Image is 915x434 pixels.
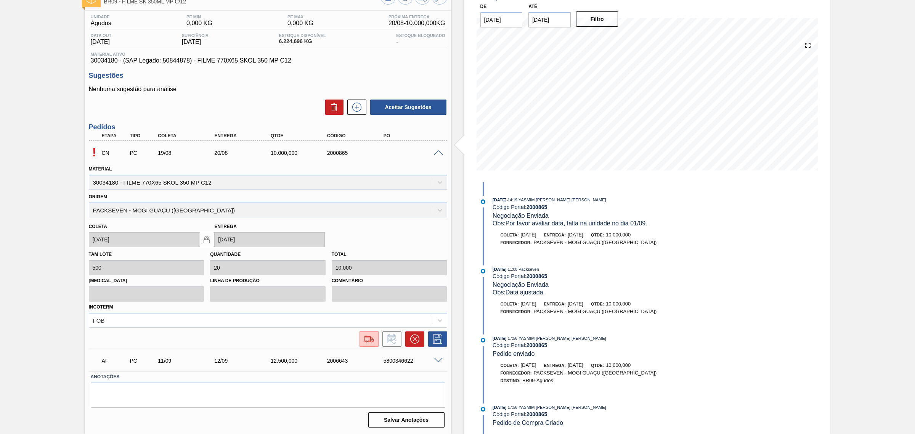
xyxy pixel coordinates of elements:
[424,331,447,347] div: Salvar Pedido
[370,100,446,115] button: Aceitar Sugestões
[89,224,107,229] label: Coleta
[606,301,631,307] span: 10.000,000
[388,20,445,27] span: 20/08 - 10.000,000 KG
[480,12,523,27] input: dd/mm/yyyy
[89,252,112,257] label: Tam lote
[501,371,532,375] span: Fornecedor:
[606,362,631,368] span: 10.000,000
[493,336,506,341] span: [DATE]
[91,20,111,27] span: Agudos
[493,204,674,210] div: Código Portal:
[544,233,566,237] span: Entrega:
[89,145,100,159] p: Composição de Carga pendente de aceite
[388,14,445,19] span: Próxima Entrega
[89,275,204,286] label: [MEDICAL_DATA]
[279,33,326,38] span: Estoque Disponível
[517,198,606,202] span: : YASMIM [PERSON_NAME] [PERSON_NAME]
[528,4,537,9] label: Até
[214,232,325,247] input: dd/mm/yyyy
[214,224,237,229] label: Entrega
[102,150,128,156] p: CN
[91,33,112,38] span: Data out
[321,100,344,115] div: Excluir Sugestões
[493,420,563,426] span: Pedido de Compra Criado
[521,301,536,307] span: [DATE]
[89,194,108,199] label: Origem
[501,363,519,368] span: Coleta:
[493,350,535,357] span: Pedido enviado
[212,133,276,138] div: Entrega
[480,4,487,9] label: De
[332,275,447,286] label: Comentário
[591,363,604,368] span: Qtde:
[606,232,631,238] span: 10.000,000
[279,39,326,44] span: 6.224,696 KG
[89,304,113,310] label: Incoterm
[527,204,547,210] strong: 2000865
[199,232,214,247] button: locked
[182,33,209,38] span: Suficiência
[156,133,220,138] div: Coleta
[493,281,549,288] span: Negociação Enviada
[91,57,445,64] span: 30034180 - (SAP Legado: 50844878) - FILME 770X65 SKOL 350 MP C12
[501,378,521,383] span: Destino:
[501,309,532,314] span: Fornecedor:
[517,336,606,341] span: : YASMIM [PERSON_NAME] [PERSON_NAME]
[527,411,547,417] strong: 2000865
[91,39,112,45] span: [DATE]
[394,33,447,45] div: -
[89,232,199,247] input: dd/mm/yyyy
[156,150,220,156] div: 19/08/2025
[493,220,647,227] span: Obs: Por favor avaliar data, falta na unidade no dia 01/09.
[91,52,445,56] span: Material ativo
[89,123,447,131] h3: Pedidos
[522,378,553,383] span: BR09-Agudos
[356,331,379,347] div: Ir para Composição de Carga
[102,358,128,364] p: AF
[493,342,674,348] div: Código Portal:
[128,133,158,138] div: Tipo
[210,252,241,257] label: Quantidade
[186,14,212,19] span: PE MIN
[269,358,333,364] div: 12.500,000
[481,269,485,273] img: atual
[507,267,517,272] span: - 11:00
[325,358,389,364] div: 2006643
[568,301,583,307] span: [DATE]
[128,150,158,156] div: Pedido de Compra
[493,267,506,272] span: [DATE]
[533,240,657,245] span: PACKSEVEN - MOGI GUAÇU ([GEOGRAPHIC_DATA])
[576,11,618,27] button: Filtro
[396,33,445,38] span: Estoque Bloqueado
[401,331,424,347] div: Cancelar pedido
[591,302,604,306] span: Qtde:
[100,133,130,138] div: Etapa
[182,39,209,45] span: [DATE]
[89,72,447,80] h3: Sugestões
[517,405,606,410] span: : YASMIM [PERSON_NAME] [PERSON_NAME]
[89,86,447,93] p: Nenhuma sugestão para análise
[89,166,112,172] label: Material
[287,14,313,19] span: PE MAX
[591,233,604,237] span: Qtde:
[186,20,212,27] span: 0,000 KG
[269,133,333,138] div: Qtde
[533,370,657,376] span: PACKSEVEN - MOGI GUAÇU ([GEOGRAPHIC_DATA])
[493,405,506,410] span: [DATE]
[325,133,389,138] div: Código
[507,405,517,410] span: - 17:56
[93,317,105,323] div: FOB
[493,273,674,279] div: Código Portal:
[210,275,326,286] label: Linha de Produção
[379,331,401,347] div: Informar alteração no pedido
[287,20,313,27] span: 0,000 KG
[527,273,547,279] strong: 2000865
[202,235,211,244] img: locked
[493,289,545,296] span: Obs: Data ajustada.
[91,14,111,19] span: Unidade
[544,363,566,368] span: Entrega:
[212,358,276,364] div: 12/09/2025
[507,336,517,341] span: - 17:56
[100,145,130,161] div: Composição de Carga em Negociação
[544,302,566,306] span: Entrega:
